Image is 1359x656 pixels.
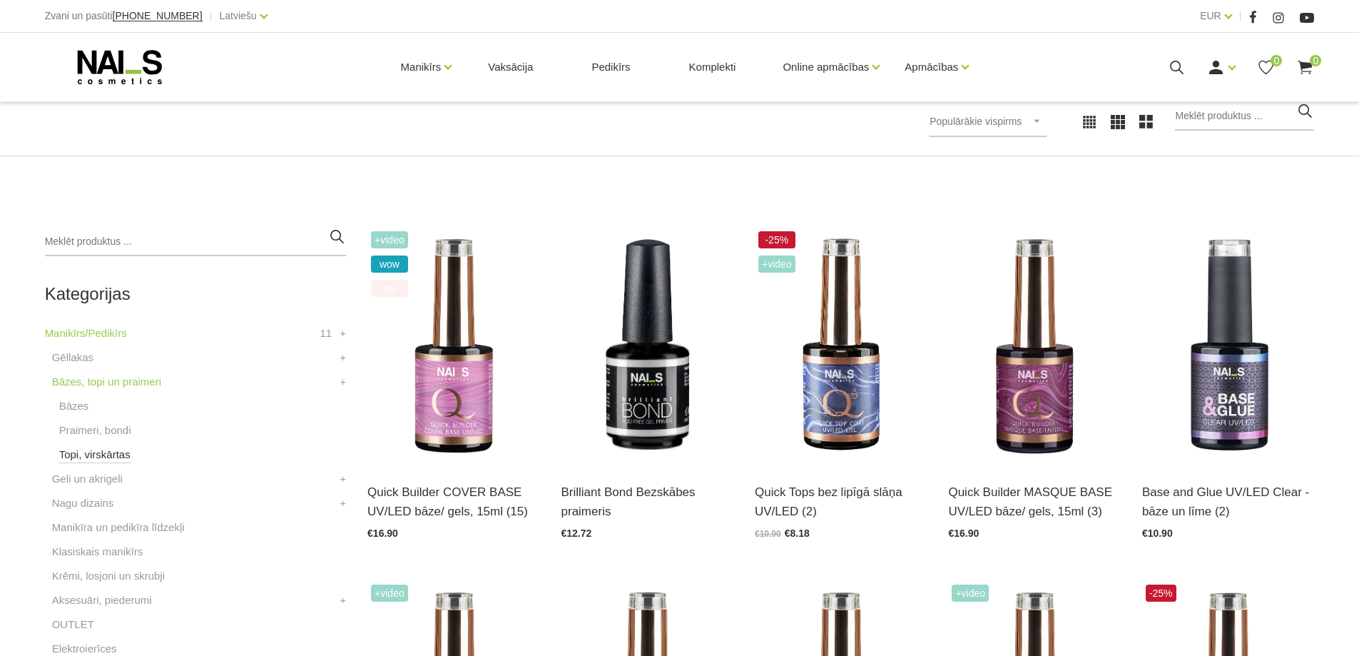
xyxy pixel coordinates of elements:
[367,483,539,521] a: Quick Builder COVER BASE UV/LED bāze/ gels, 15ml (15)
[52,592,152,609] a: Aksesuāri, piederumi
[59,398,89,415] a: Bāzes
[59,446,131,463] a: Topi, virskārtas
[113,11,203,21] a: [PHONE_NUMBER]
[45,285,346,303] h2: Kategorijas
[1142,483,1314,521] a: Base and Glue UV/LED Clear - bāze un līme (2)
[371,280,408,297] span: top
[1142,228,1314,465] img: Līme tipšiem un bāze naga pārklājumam – 2in1. Inovatīvs produkts! Izmantojams kā līme tipšu pielī...
[371,585,408,602] span: +Video
[52,567,165,585] a: Krēmi, losjoni un skrubji
[930,116,1022,127] span: Populārākie vispirms
[758,256,795,273] span: +Video
[52,373,161,390] a: Bāzes, topi un praimeri
[1296,59,1314,76] a: 0
[678,33,748,101] a: Komplekti
[371,231,408,248] span: +Video
[367,228,539,465] img: Šī brīža iemīlētākais produkts, kas nepieviļ nevienu meistaru.Perfektas noturības kamuflāžas bāze...
[1200,7,1221,24] a: EUR
[371,256,408,273] span: wow
[401,39,442,96] a: Manikīrs
[1239,7,1242,25] span: |
[210,7,213,25] span: |
[340,325,346,342] a: +
[755,228,927,465] img: Virsējais pārklājums bez lipīgā slāņa.Nodrošina izcilu spīdumu manikīram līdz pat nākamajai profi...
[320,325,332,342] span: 11
[758,231,795,248] span: -25%
[1310,55,1321,66] span: 0
[948,483,1120,521] a: Quick Builder MASQUE BASE UV/LED bāze/ gels, 15ml (3)
[45,325,127,342] a: Manikīrs/Pedikīrs
[580,33,641,101] a: Pedikīrs
[948,528,979,539] span: €16.90
[113,10,203,21] span: [PHONE_NUMBER]
[1271,55,1282,66] span: 0
[59,422,131,439] a: Praimeri, bondi
[52,519,185,536] a: Manikīra un pedikīra līdzekļi
[340,349,346,366] a: +
[561,483,733,521] a: Brilliant Bond Bezskābes praimeris
[367,528,398,539] span: €16.90
[45,7,203,25] div: Zvani un pasūti
[1146,585,1176,602] span: -25%
[52,616,94,633] a: OUTLET
[783,39,869,96] a: Online apmācības
[45,228,346,256] input: Meklēt produktus ...
[785,528,810,539] span: €8.18
[477,33,544,101] a: Vaksācija
[1257,59,1275,76] a: 0
[340,495,346,512] a: +
[952,585,989,602] span: +Video
[561,228,733,465] img: Bezskābes saķeres kārta nagiem.Skābi nesaturošs līdzeklis, kas nodrošina lielisku dabīgā naga saķ...
[340,373,346,390] a: +
[52,495,114,512] a: Nagu dizains
[52,470,123,488] a: Geli un akrigeli
[948,228,1120,465] img: Quick Masque base – viegli maskējoša bāze/gels. Šī bāze/gels ir unikāls produkts ar daudz izmanto...
[340,470,346,488] a: +
[1175,102,1314,131] input: Meklēt produktus ...
[755,483,927,521] a: Quick Tops bez lipīgā slāņa UV/LED (2)
[905,39,958,96] a: Apmācības
[52,543,143,560] a: Klasiskais manikīrs
[52,349,93,366] a: Gēllakas
[1142,528,1173,539] span: €10.90
[340,592,346,609] a: +
[561,528,592,539] span: €12.72
[755,529,781,539] span: €10.90
[220,7,257,24] a: Latviešu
